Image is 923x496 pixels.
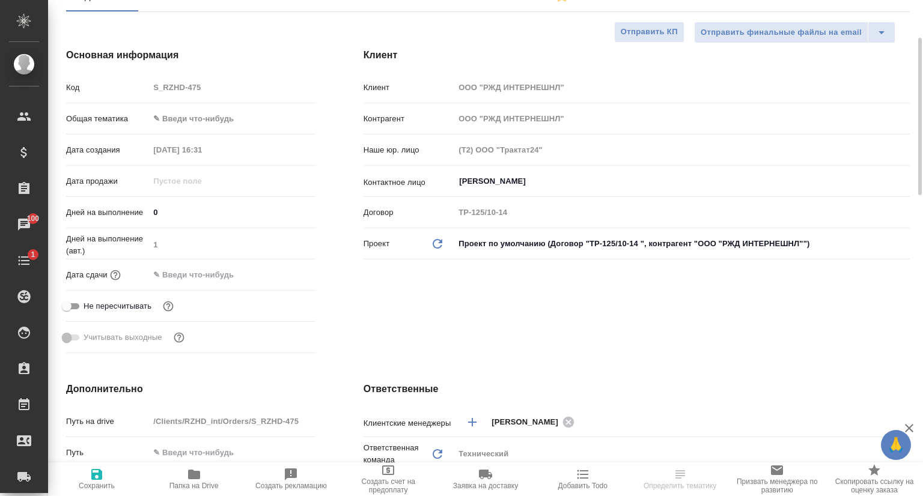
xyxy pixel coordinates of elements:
[255,482,327,490] span: Создать рекламацию
[458,408,487,437] button: Добавить менеджера
[881,430,911,460] button: 🙏
[84,331,162,343] span: Учитывать выходные
[79,482,115,490] span: Сохранить
[66,144,149,156] p: Дата создания
[20,213,47,225] span: 100
[886,432,906,458] span: 🙏
[149,444,315,461] input: ✎ Введи что-нибудь
[171,330,187,345] button: Выбери, если сб и вс нужно считать рабочими днями для выполнения заказа.
[364,144,455,156] p: Наше юр. лицо
[364,382,910,396] h4: Ответственные
[694,22,868,43] button: Отправить финальные файлы на email
[66,382,315,396] h4: Дополнительно
[492,416,565,428] span: [PERSON_NAME]
[492,414,578,429] div: [PERSON_NAME]
[826,462,923,496] button: Скопировать ссылку на оценку заказа
[614,22,684,43] button: Отправить КП
[454,110,910,127] input: Пустое поле
[736,477,818,494] span: Призвать менеджера по развитию
[66,113,149,125] p: Общая тематика
[364,442,431,466] p: Ответственная команда
[66,48,315,62] h4: Основная информация
[364,417,455,429] p: Клиентские менеджеры
[66,416,149,428] p: Путь на drive
[632,462,729,496] button: Определить тематику
[23,249,42,261] span: 1
[48,462,145,496] button: Сохранить
[621,25,678,39] span: Отправить КП
[903,180,906,183] button: Open
[437,462,534,496] button: Заявка на доставку
[347,477,430,494] span: Создать счет на предоплату
[364,177,455,189] p: Контактное лицо
[66,82,149,94] p: Код
[149,109,315,129] div: ✎ Введи что-нибудь
[149,172,254,190] input: Пустое поле
[454,234,910,254] div: Проект по умолчанию (Договор "ТР-125/10-14 ", контрагент "ООО "РЖД ИНТЕРНЕШНЛ"")
[644,482,716,490] span: Определить тематику
[3,246,45,276] a: 1
[149,266,254,283] input: ✎ Введи что-нибудь
[66,447,149,459] p: Путь
[453,482,518,490] span: Заявка на доставку
[728,462,826,496] button: Призвать менеджера по развитию
[145,462,243,496] button: Папка на Drive
[84,300,151,312] span: Не пересчитывать
[558,482,608,490] span: Добавить Todo
[364,82,455,94] p: Клиент
[454,79,910,96] input: Пустое поле
[364,48,910,62] h4: Клиент
[243,462,340,496] button: Создать рекламацию
[149,79,315,96] input: Пустое поле
[340,462,437,496] button: Создать счет на предоплату
[66,175,149,187] p: Дата продажи
[160,298,176,314] button: Включи, если не хочешь, чтобы указанная дата сдачи изменилась после переставления заказа в 'Подтв...
[364,238,390,250] p: Проект
[66,233,149,257] p: Дней на выполнение (авт.)
[108,267,123,283] button: Если добавить услуги и заполнить их объемом, то дата рассчитается автоматически
[149,236,315,253] input: Пустое поле
[534,462,632,496] button: Добавить Todo
[149,204,315,221] input: ✎ Введи что-нибудь
[149,141,254,159] input: Пустое поле
[454,204,910,221] input: Пустое поле
[66,207,149,219] p: Дней на выполнение
[833,477,916,494] span: Скопировать ссылку на оценку заказа
[364,207,455,219] p: Договор
[701,26,862,40] span: Отправить финальные файлы на email
[3,210,45,240] a: 100
[153,113,300,125] div: ✎ Введи что-нибудь
[169,482,219,490] span: Папка на Drive
[66,269,108,281] p: Дата сдачи
[149,413,315,430] input: Пустое поле
[454,141,910,159] input: Пустое поле
[364,113,455,125] p: Контрагент
[694,22,895,43] div: split button
[454,444,910,464] div: Технический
